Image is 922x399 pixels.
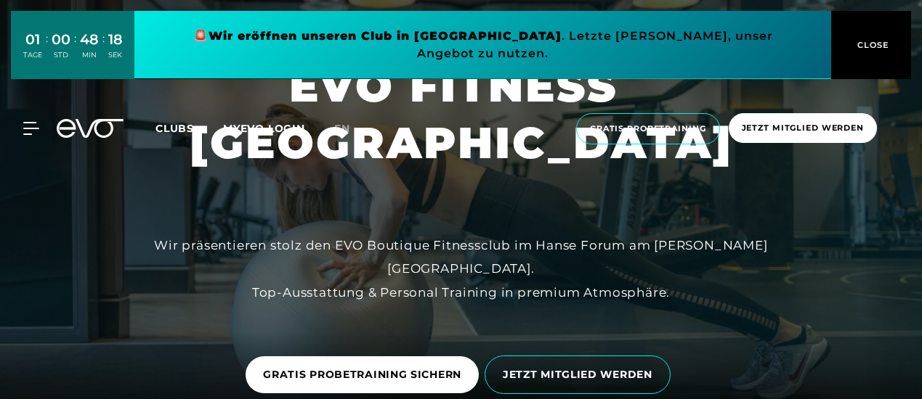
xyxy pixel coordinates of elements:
[590,123,706,135] span: Gratis Probetraining
[155,122,194,135] span: Clubs
[155,121,223,135] a: Clubs
[854,38,889,52] span: CLOSE
[52,50,70,60] div: STD
[80,29,99,50] div: 48
[23,29,42,50] div: 01
[80,50,99,60] div: MIN
[108,50,123,60] div: SEK
[334,122,350,135] span: en
[23,50,42,60] div: TAGE
[46,30,48,69] div: :
[102,30,105,69] div: :
[334,120,368,137] a: en
[52,29,70,50] div: 00
[134,234,788,304] div: Wir präsentieren stolz den EVO Boutique Fitnessclub im Hanse Forum am [PERSON_NAME][GEOGRAPHIC_DA...
[74,30,76,69] div: :
[223,122,305,135] a: MYEVO LOGIN
[108,29,123,50] div: 18
[263,367,461,382] span: GRATIS PROBETRAINING SICHERN
[724,113,881,144] a: Jetzt Mitglied werden
[572,113,724,144] a: Gratis Probetraining
[742,122,864,134] span: Jetzt Mitglied werden
[831,11,911,79] button: CLOSE
[503,367,652,382] span: JETZT MITGLIED WERDEN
